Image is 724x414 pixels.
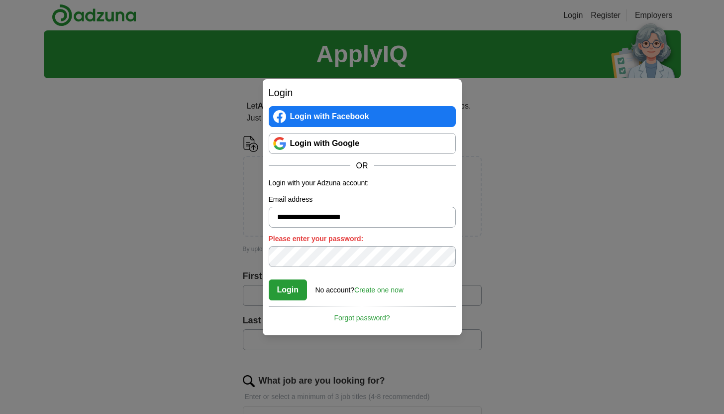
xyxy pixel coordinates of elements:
label: Please enter your password: [269,234,456,244]
a: Login with Facebook [269,106,456,127]
a: Login with Google [269,133,456,154]
label: Email address [269,194,456,205]
a: Forgot password? [269,306,456,323]
div: No account? [315,279,404,295]
a: Create one now [354,286,404,294]
span: OR [350,160,374,172]
button: Login [269,279,308,300]
p: Login with your Adzuna account: [269,178,456,188]
h2: Login [269,85,456,100]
